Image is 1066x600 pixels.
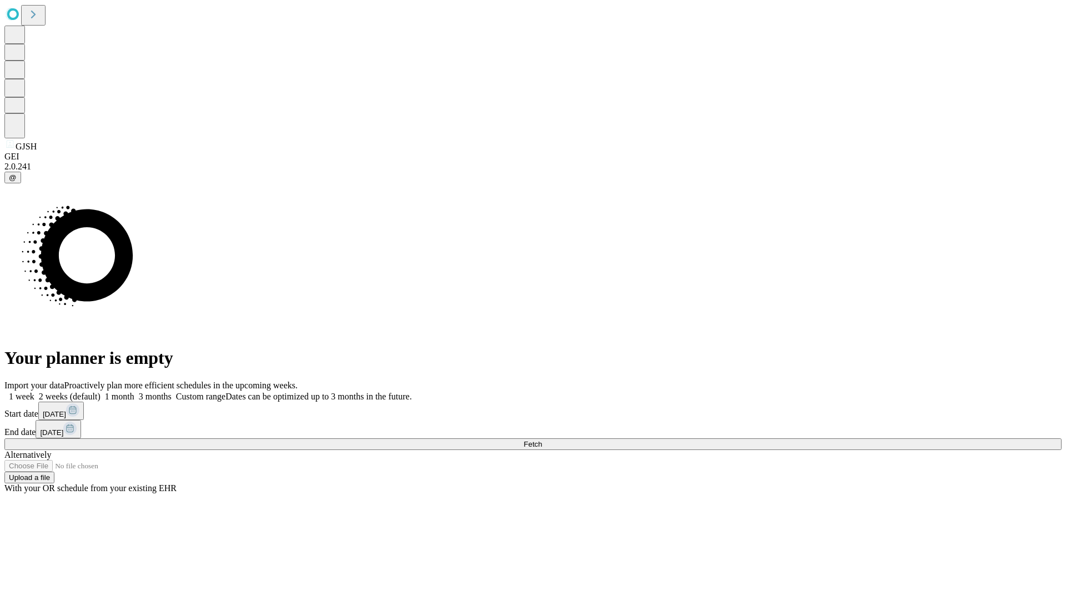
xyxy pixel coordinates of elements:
button: Fetch [4,438,1062,450]
span: Custom range [176,392,225,401]
button: [DATE] [36,420,81,438]
span: Proactively plan more efficient schedules in the upcoming weeks. [64,381,298,390]
span: 3 months [139,392,172,401]
span: 2 weeks (default) [39,392,100,401]
div: GEI [4,152,1062,162]
div: Start date [4,402,1062,420]
span: Dates can be optimized up to 3 months in the future. [225,392,411,401]
span: Import your data [4,381,64,390]
span: [DATE] [40,428,63,437]
span: GJSH [16,142,37,151]
span: @ [9,173,17,182]
button: Upload a file [4,472,54,483]
span: [DATE] [43,410,66,418]
button: @ [4,172,21,183]
span: 1 week [9,392,34,401]
span: 1 month [105,392,134,401]
span: Fetch [524,440,542,448]
div: End date [4,420,1062,438]
button: [DATE] [38,402,84,420]
span: Alternatively [4,450,51,459]
span: With your OR schedule from your existing EHR [4,483,177,493]
div: 2.0.241 [4,162,1062,172]
h1: Your planner is empty [4,348,1062,368]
